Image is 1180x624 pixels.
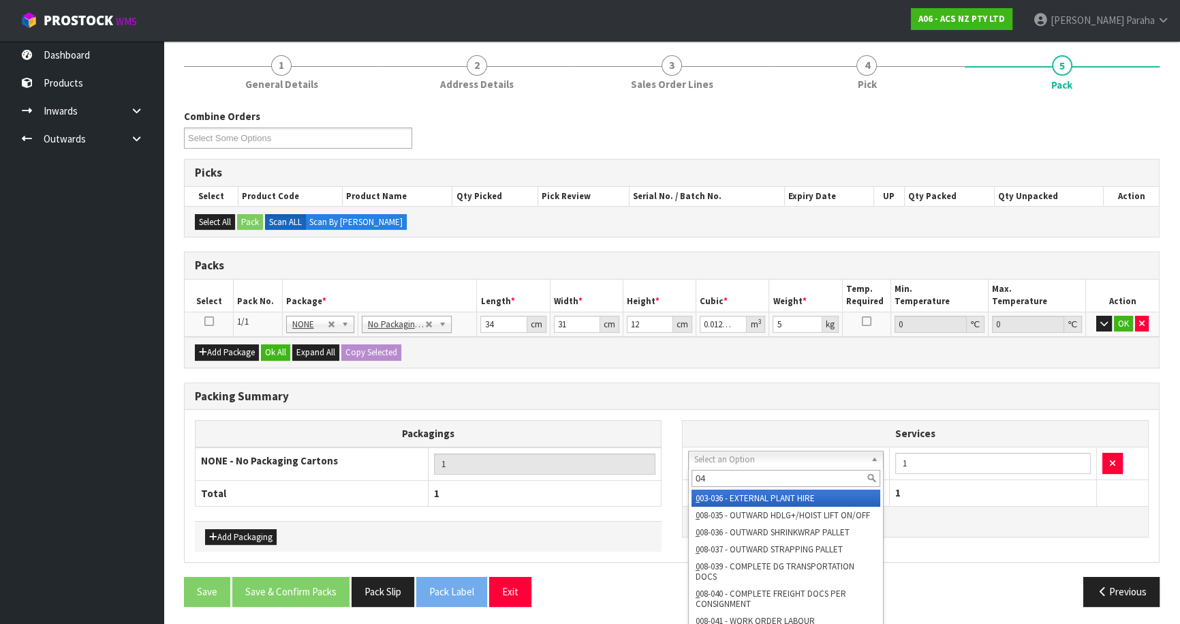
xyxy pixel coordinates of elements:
span: 1 [434,487,439,500]
th: UP [873,187,904,206]
label: Scan ALL [265,214,306,231]
button: Exit [489,577,531,606]
th: Qty Picked [452,187,538,206]
h3: Packing Summary [195,390,1149,403]
button: Pack Label [416,577,487,606]
th: Product Name [343,187,452,206]
li: 08-039 - COMPLETE DG TRANSPORTATION DOCS [692,558,880,585]
span: Paraha [1126,14,1155,27]
th: Action [1086,280,1159,312]
th: Action [1103,187,1159,206]
span: 1 [271,55,292,76]
span: 1 [895,486,901,499]
th: Cubic [696,280,769,312]
em: 0 [696,526,700,538]
small: WMS [116,15,137,28]
strong: NONE - No Packaging Cartons [201,454,338,467]
span: Select an Option [694,451,865,468]
div: ℃ [1064,316,1082,333]
li: 08-036 - OUTWARD SHRINKWRAP PALLET [692,524,880,541]
li: 08-040 - COMPLETE FREIGHT DOCS PER CONSIGNMENT [692,585,880,612]
em: 0 [696,561,700,572]
span: 2 [467,55,487,76]
button: Previous [1083,577,1160,606]
th: Total [196,480,429,506]
button: Pack Slip [352,577,414,606]
div: kg [822,316,839,333]
button: Ok All [261,344,290,361]
th: Total [683,480,890,506]
h3: Packs [195,259,1149,272]
button: Expand All [292,344,339,361]
span: Address Details [440,77,514,91]
strong: A06 - ACS NZ PTY LTD [918,13,1005,25]
span: Pack [184,99,1160,616]
th: Min. Temperature [891,280,989,312]
button: Add Packaging [205,529,277,546]
th: Max. Temperature [989,280,1086,312]
span: Expand All [296,346,335,358]
th: Select [185,280,234,312]
em: 0 [696,509,700,521]
th: Width [550,280,623,312]
li: 08-035 - OUTWARD HDLG+/HOIST LIFT ON/OFF [692,507,880,524]
em: 0 [696,544,700,555]
span: General Details [245,77,318,91]
th: Packagings [196,421,662,447]
em: 0 [696,588,700,599]
th: Package [282,280,477,312]
th: Qty Packed [904,187,994,206]
th: Weight [769,280,842,312]
div: m [747,316,765,333]
th: Length [477,280,550,312]
th: Temp. Required [842,280,891,312]
img: cube-alt.png [20,12,37,29]
span: ProStock [44,12,113,29]
th: Qty Unpacked [995,187,1104,206]
span: 5 [1052,55,1072,76]
th: Serial No. / Batch No. [630,187,785,206]
div: cm [673,316,692,333]
a: A06 - ACS NZ PTY LTD [911,8,1012,30]
span: [PERSON_NAME] [1051,14,1124,27]
li: 03-036 - EXTERNAL PLANT HIRE [692,490,880,507]
th: Pick Review [538,187,630,206]
li: 08-037 - OUTWARD STRAPPING PALLET [692,541,880,558]
span: Pack [1051,78,1072,92]
button: OK [1114,316,1133,332]
span: 1/1 [237,316,249,327]
button: Copy Selected [341,344,401,361]
h3: Picks [195,166,1149,179]
th: Pack No. [234,280,283,312]
em: 0 [696,492,700,504]
label: Combine Orders [184,109,260,123]
span: 3 [662,55,682,76]
span: 4 [856,55,877,76]
span: Sales Order Lines [631,77,713,91]
th: Services [683,421,1148,447]
div: cm [600,316,619,333]
span: NONE [292,316,328,333]
th: Height [623,280,696,312]
button: Save [184,577,230,606]
span: No Packaging Cartons [368,316,425,333]
button: Pack [237,214,263,231]
div: ℃ [967,316,984,333]
button: Add Package [195,344,259,361]
div: cm [527,316,546,333]
button: Select All [195,214,235,231]
button: Save & Confirm Packs [232,577,350,606]
span: Pick [857,77,876,91]
label: Scan By [PERSON_NAME] [305,214,407,231]
sup: 3 [758,317,761,326]
th: Expiry Date [784,187,873,206]
th: Product Code [238,187,342,206]
th: Select [185,187,238,206]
